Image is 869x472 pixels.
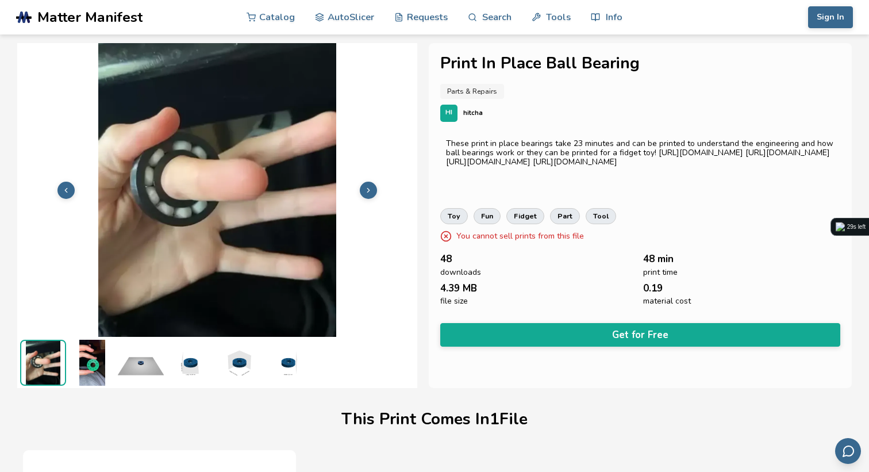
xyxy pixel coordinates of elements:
[445,109,452,117] span: HI
[836,222,845,232] img: logo
[118,340,164,386] img: 1_Print_Preview
[341,410,528,428] h1: This Print Comes In 1 File
[474,208,501,224] a: fun
[440,297,468,306] span: file size
[643,254,674,264] span: 48 min
[37,9,143,25] span: Matter Manifest
[440,208,468,224] a: toy
[216,340,262,386] img: 1_3D_Dimensions
[835,438,861,464] button: Send feedback via email
[643,268,678,277] span: print time
[643,297,691,306] span: material cost
[643,283,663,294] span: 0.19
[167,340,213,386] img: 1_3D_Dimensions
[440,84,504,99] a: Parts & Repairs
[440,323,840,347] button: Get for Free
[264,340,310,386] img: 1_3D_Dimensions
[550,208,580,224] a: part
[456,230,584,242] p: You cannot sell prints from this file
[847,222,866,232] div: 29s left
[440,268,481,277] span: downloads
[446,139,835,167] div: These print in place bearings take 23 minutes and can be printed to understand the engineering an...
[440,254,452,264] span: 48
[440,55,840,72] h1: Print In Place Ball Bearing
[440,283,477,294] span: 4.39 MB
[586,208,616,224] a: tool
[463,107,483,119] p: hitcha
[506,208,544,224] a: fidget
[808,6,853,28] button: Sign In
